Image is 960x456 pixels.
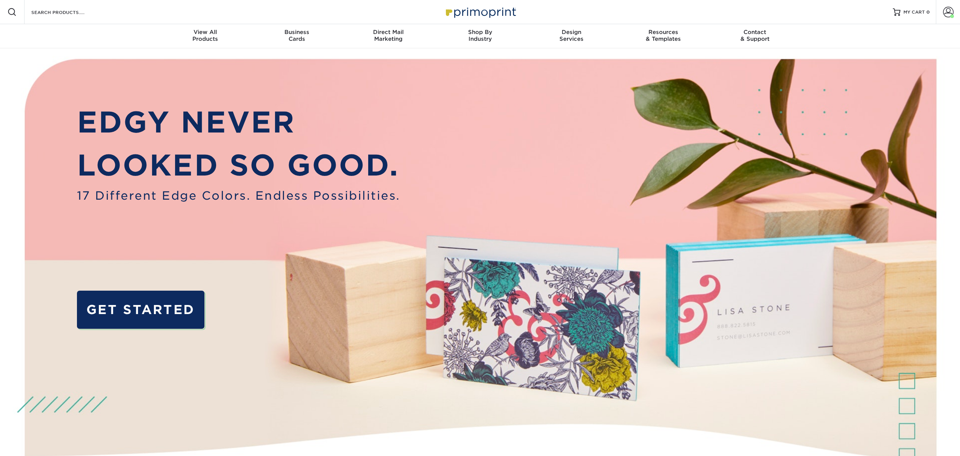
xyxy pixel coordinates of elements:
[434,29,526,42] div: Industry
[160,29,251,35] span: View All
[442,4,518,20] img: Primoprint
[160,29,251,42] div: Products
[434,24,526,48] a: Shop ByIndustry
[709,24,801,48] a: Contact& Support
[526,24,617,48] a: DesignServices
[31,8,104,17] input: SEARCH PRODUCTS.....
[77,144,400,187] p: LOOKED SO GOOD.
[709,29,801,35] span: Contact
[709,29,801,42] div: & Support
[160,24,251,48] a: View AllProducts
[526,29,617,35] span: Design
[617,29,709,35] span: Resources
[617,29,709,42] div: & Templates
[434,29,526,35] span: Shop By
[251,24,343,48] a: BusinessCards
[903,9,925,15] span: MY CART
[77,291,204,328] a: GET STARTED
[77,101,400,144] p: EDGY NEVER
[526,29,617,42] div: Services
[343,24,434,48] a: Direct MailMarketing
[343,29,434,35] span: Direct Mail
[251,29,343,35] span: Business
[926,9,930,15] span: 0
[77,187,400,205] span: 17 Different Edge Colors. Endless Possibilities.
[343,29,434,42] div: Marketing
[251,29,343,42] div: Cards
[617,24,709,48] a: Resources& Templates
